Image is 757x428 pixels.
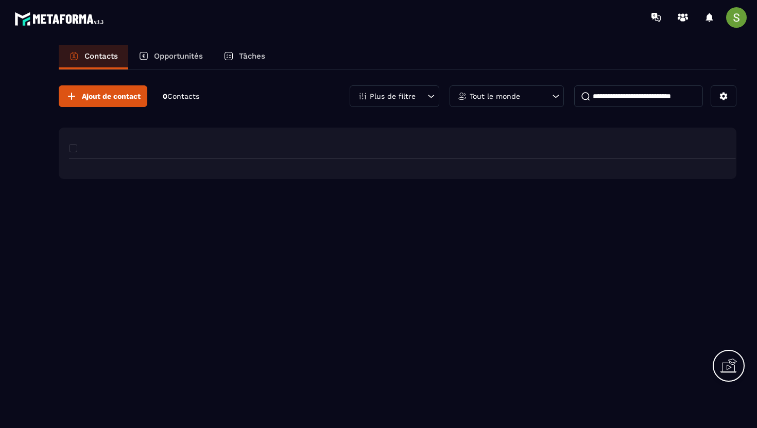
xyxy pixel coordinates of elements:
span: Ajout de contact [82,91,141,101]
a: Contacts [59,45,128,69]
p: Plus de filtre [370,93,416,100]
p: Opportunités [154,51,203,61]
p: Tâches [239,51,265,61]
p: Tout le monde [470,93,520,100]
p: Contacts [84,51,118,61]
img: logo [14,9,107,28]
p: 0 [163,92,199,101]
a: Tâches [213,45,276,69]
a: Opportunités [128,45,213,69]
span: Contacts [167,92,199,100]
button: Ajout de contact [59,85,147,107]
